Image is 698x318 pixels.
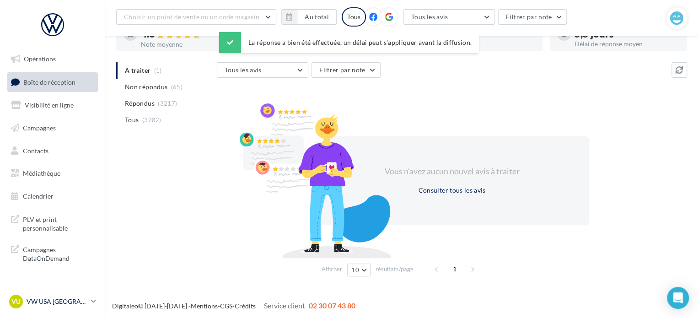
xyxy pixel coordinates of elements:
a: Contacts [5,141,100,161]
span: PLV et print personnalisable [23,213,94,233]
span: (3217) [158,100,177,107]
button: Au total [281,9,337,25]
span: Tous les avis [225,66,262,74]
a: Campagnes [5,119,100,138]
a: Digitaleo [112,302,138,310]
div: 5,5 jours [575,29,680,39]
div: Vous n'avez aucun nouvel avis à traiter [373,166,531,178]
div: Open Intercom Messenger [667,287,689,309]
div: Taux de réponse [430,41,535,47]
a: Mentions [191,302,218,310]
button: Filtrer par note [311,62,381,78]
span: 10 [351,266,359,274]
span: Visibilité en ligne [25,101,74,109]
span: 02 30 07 43 80 [309,301,355,310]
span: Tous les avis [411,13,448,21]
span: Campagnes [23,124,56,132]
a: Médiathèque [5,164,100,183]
span: Choisir un point de vente ou un code magasin [124,13,259,21]
span: (3282) [142,116,161,124]
a: Calendrier [5,187,100,206]
button: Choisir un point de vente ou un code magasin [116,9,276,25]
button: 10 [347,264,370,276]
button: Tous les avis [217,62,308,78]
span: résultats/page [376,265,413,274]
a: CGS [220,302,232,310]
button: Au total [297,9,337,25]
span: (65) [171,83,183,91]
a: VU VW USA [GEOGRAPHIC_DATA] [7,293,98,310]
a: PLV et print personnalisable [5,210,100,237]
span: Contacts [23,146,48,154]
div: Délai de réponse moyen [575,41,680,47]
div: La réponse a bien été effectuée, un délai peut s’appliquer avant la diffusion. [219,32,479,53]
span: Répondus [125,99,155,108]
span: Opérations [24,55,56,63]
span: 1 [447,262,462,276]
a: Campagnes DataOnDemand [5,240,100,267]
span: Tous [125,115,139,124]
a: Opérations [5,49,100,69]
a: Visibilité en ligne [5,96,100,115]
p: VW USA [GEOGRAPHIC_DATA] [27,297,87,306]
div: 4.6 [141,29,246,39]
span: Calendrier [23,192,54,200]
span: Campagnes DataOnDemand [23,243,94,263]
div: Tous [342,7,366,27]
button: Consulter tous les avis [414,185,489,196]
span: Afficher [322,265,342,274]
div: Note moyenne [141,41,246,48]
span: VU [11,297,21,306]
span: © [DATE]-[DATE] - - - [112,302,355,310]
a: Boîte de réception [5,72,100,92]
span: Service client [264,301,305,310]
button: Filtrer par note [498,9,567,25]
span: Boîte de réception [23,78,75,86]
span: Non répondus [125,82,167,92]
a: Crédits [235,302,256,310]
span: Médiathèque [23,169,60,177]
button: Tous les avis [403,9,495,25]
